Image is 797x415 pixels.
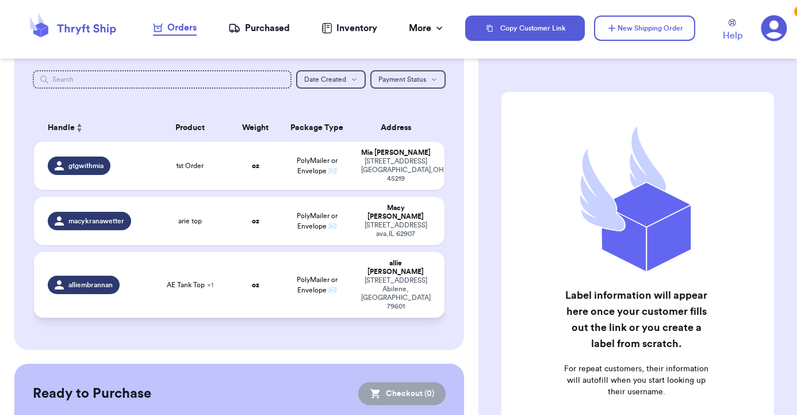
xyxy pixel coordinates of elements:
span: 1st Order [176,161,204,170]
div: More [409,21,445,35]
span: PolyMailer or Envelope ✉️ [297,212,338,230]
th: Address [354,114,445,142]
h2: Ready to Purchase [33,384,151,403]
span: Payment Status [378,76,426,83]
span: macykranawetter [68,216,124,226]
span: + 1 [207,281,213,288]
a: Orders [153,21,197,36]
th: Weight [231,114,281,142]
a: Help [723,19,742,43]
div: [STREET_ADDRESS] Abilene , [GEOGRAPHIC_DATA] 79601 [361,276,431,311]
button: Sort ascending [75,121,84,135]
div: Mia [PERSON_NAME] [361,149,431,157]
strong: oz [252,162,259,169]
strong: oz [252,281,259,288]
span: Handle [48,122,75,134]
span: PolyMailer or Envelope ✉️ [297,276,338,294]
p: For repeat customers, their information will autofill when you start looking up their username. [561,363,712,398]
th: Product [149,114,231,142]
span: AE Tank Top [167,280,213,290]
a: 3 [761,15,787,41]
a: Purchased [228,21,290,35]
h2: Label information will appear here once your customer fills out the link or you create a label fr... [561,287,712,352]
div: allie [PERSON_NAME] [361,259,431,276]
span: arie top [178,216,202,226]
span: gtgwithmia [68,161,104,170]
button: Payment Status [370,70,446,89]
a: Inventory [321,21,377,35]
span: Help [723,29,742,43]
span: alliembrannan [68,280,113,290]
input: Search [33,70,292,89]
div: [STREET_ADDRESS] [GEOGRAPHIC_DATA] , OH 45219 [361,157,431,183]
div: Orders [153,21,197,35]
div: [STREET_ADDRESS] ava , IL 62907 [361,221,431,238]
button: New Shipping Order [594,16,695,41]
button: Checkout (0) [358,382,446,405]
button: Copy Customer Link [465,16,585,41]
span: Date Created [304,76,346,83]
span: PolyMailer or Envelope ✉️ [297,157,338,174]
strong: oz [252,218,259,224]
th: Package Type [280,114,354,142]
div: Macy [PERSON_NAME] [361,204,431,221]
button: Date Created [296,70,366,89]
